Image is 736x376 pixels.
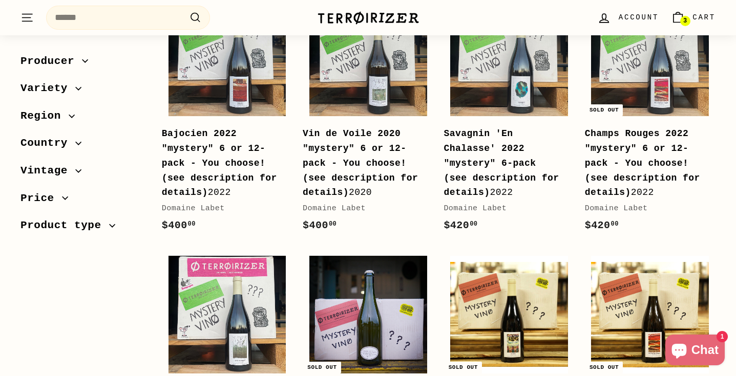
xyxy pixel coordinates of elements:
span: Producer [20,53,82,70]
div: Sold out [303,362,341,373]
button: Vintage [20,160,145,187]
div: 2022 [585,126,705,200]
button: Country [20,132,145,160]
div: 2020 [303,126,423,200]
b: Bajocien 2022 "mystery" 6 or 12-pack - You choose! (see description for details) [162,128,277,197]
span: $420 [585,219,619,231]
b: Champs Rouges 2022 "mystery" 6 or 12-pack - You choose! (see description for details) [585,128,700,197]
button: Variety [20,78,145,105]
sup: 00 [188,220,196,228]
span: Price [20,190,62,207]
sup: 00 [329,220,337,228]
span: Product type [20,217,109,235]
div: Sold out [585,362,623,373]
span: Vintage [20,162,75,180]
b: Vin de Voile 2020 "mystery" 6 or 12-pack - You choose! (see description for details) [303,128,418,197]
button: Producer [20,50,145,78]
button: Price [20,187,145,215]
div: Domaine Labet [303,203,423,215]
span: $400 [303,219,337,231]
span: Region [20,107,69,125]
span: $420 [444,219,477,231]
sup: 00 [611,220,619,228]
sup: 00 [470,220,477,228]
div: Sold out [445,362,482,373]
div: 2022 [162,126,282,200]
span: Account [619,12,659,23]
span: Country [20,135,75,152]
span: Variety [20,80,75,98]
inbox-online-store-chat: Shopify online store chat [662,335,728,368]
b: Savagnin 'En Chalasse' 2022 "mystery" 6-pack (see description for details) [444,128,559,197]
div: Sold out [585,104,623,116]
div: Domaine Labet [585,203,705,215]
a: Cart [665,3,722,33]
span: Cart [692,12,716,23]
span: 3 [683,17,687,25]
div: Domaine Labet [444,203,564,215]
button: Product type [20,215,145,242]
span: $400 [162,219,196,231]
a: Account [591,3,665,33]
div: 2022 [444,126,564,200]
button: Region [20,105,145,132]
div: Domaine Labet [162,203,282,215]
